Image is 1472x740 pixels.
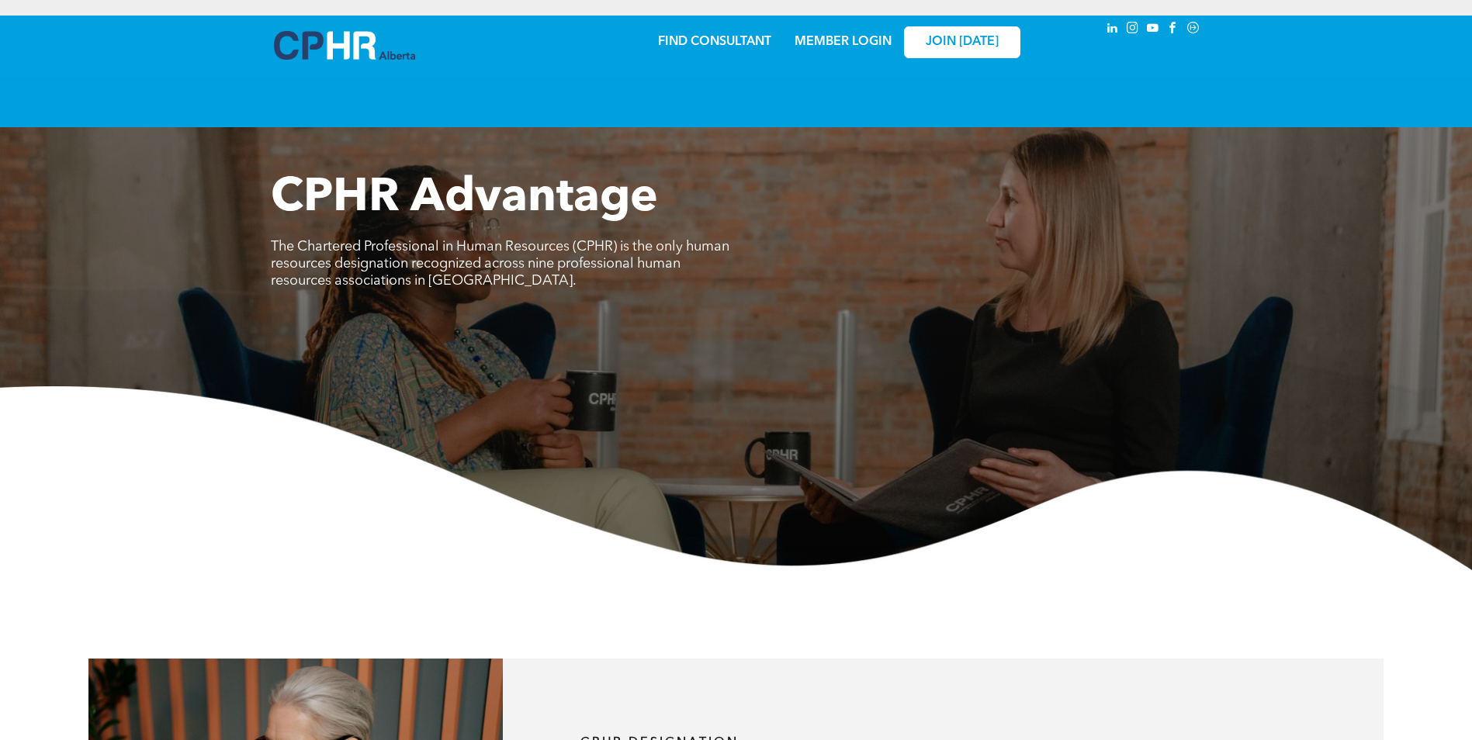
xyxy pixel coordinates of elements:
a: youtube [1145,19,1162,40]
a: Social network [1185,19,1202,40]
img: A blue and white logo for cp alberta [274,31,415,60]
a: JOIN [DATE] [904,26,1020,58]
span: The Chartered Professional in Human Resources (CPHR) is the only human resources designation reco... [271,240,729,288]
a: MEMBER LOGIN [795,36,892,48]
a: facebook [1165,19,1182,40]
a: instagram [1124,19,1141,40]
span: CPHR Advantage [271,175,658,222]
a: linkedin [1104,19,1121,40]
span: JOIN [DATE] [926,35,999,50]
a: FIND CONSULTANT [658,36,771,48]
